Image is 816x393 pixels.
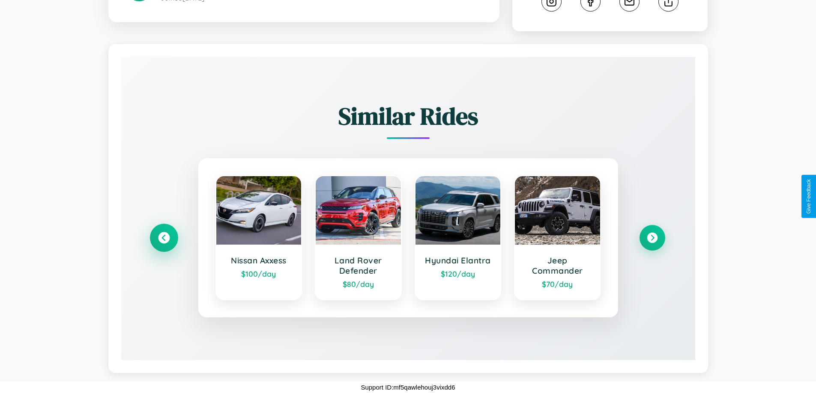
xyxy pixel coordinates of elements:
[415,175,502,300] a: Hyundai Elantra$120/day
[315,175,402,300] a: Land Rover Defender$80/day
[514,175,601,300] a: Jeep Commander$70/day
[324,279,392,289] div: $ 80 /day
[523,255,592,276] h3: Jeep Commander
[424,269,492,278] div: $ 120 /day
[215,175,302,300] a: Nissan Axxess$100/day
[806,179,812,214] div: Give Feedback
[324,255,392,276] h3: Land Rover Defender
[424,255,492,266] h3: Hyundai Elantra
[361,381,455,393] p: Support ID: mf5qawlehouj3vixdd6
[225,269,293,278] div: $ 100 /day
[523,279,592,289] div: $ 70 /day
[151,100,665,133] h2: Similar Rides
[225,255,293,266] h3: Nissan Axxess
